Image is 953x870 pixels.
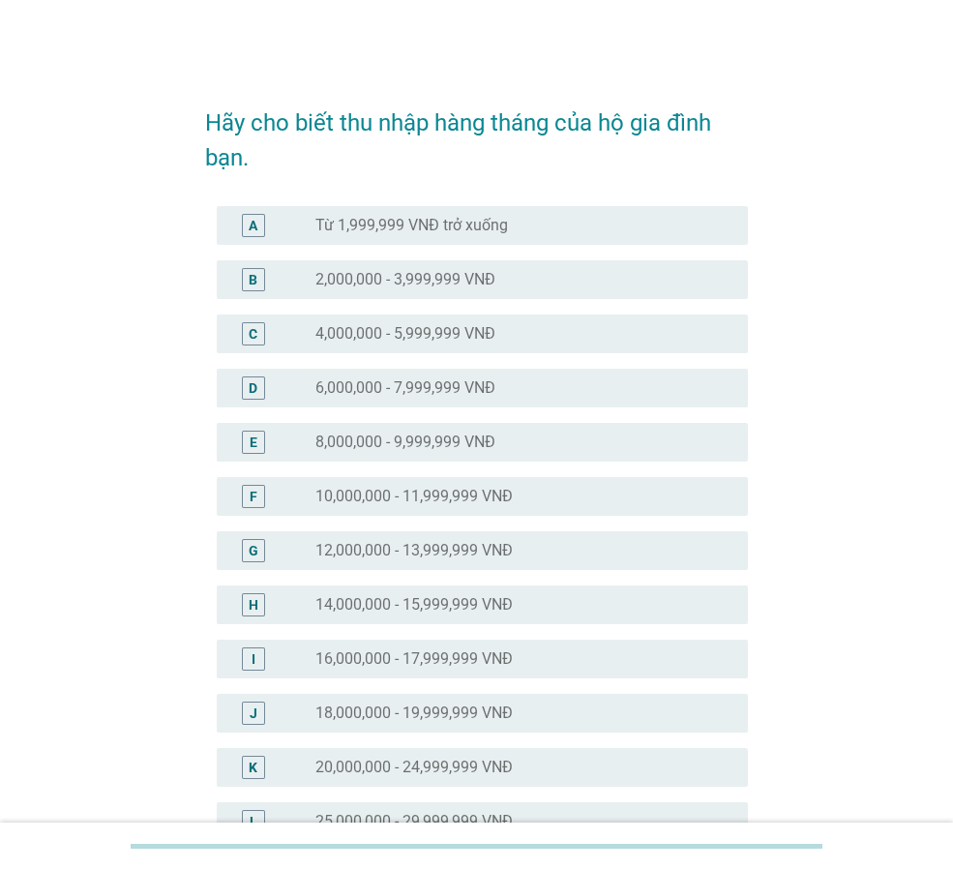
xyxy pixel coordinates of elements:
label: 10,000,000 - 11,999,999 VNĐ [315,487,513,506]
div: J [250,703,257,723]
label: 4,000,000 - 5,999,999 VNĐ [315,324,495,344]
label: 18,000,000 - 19,999,999 VNĐ [315,704,513,723]
label: 2,000,000 - 3,999,999 VNĐ [315,270,495,289]
div: D [249,377,257,398]
div: F [250,486,257,506]
label: 20,000,000 - 24,999,999 VNĐ [315,758,513,777]
label: 8,000,000 - 9,999,999 VNĐ [315,433,495,452]
div: I [252,648,255,669]
div: L [250,811,257,831]
label: 6,000,000 - 7,999,999 VNĐ [315,378,495,398]
label: 14,000,000 - 15,999,999 VNĐ [315,595,513,615]
div: E [250,432,257,452]
div: B [249,269,257,289]
div: G [249,540,258,560]
div: H [249,594,258,615]
div: C [249,323,257,344]
label: 16,000,000 - 17,999,999 VNĐ [315,649,513,669]
div: A [249,215,257,235]
label: 12,000,000 - 13,999,999 VNĐ [315,541,513,560]
h2: Hãy cho biết thu nhập hàng tháng của hộ gia đình bạn. [205,86,748,175]
div: K [249,757,257,777]
label: Từ 1,999,999 VNĐ trở xuống [315,216,508,235]
label: 25,000,000 - 29,999,999 VNĐ [315,812,513,831]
